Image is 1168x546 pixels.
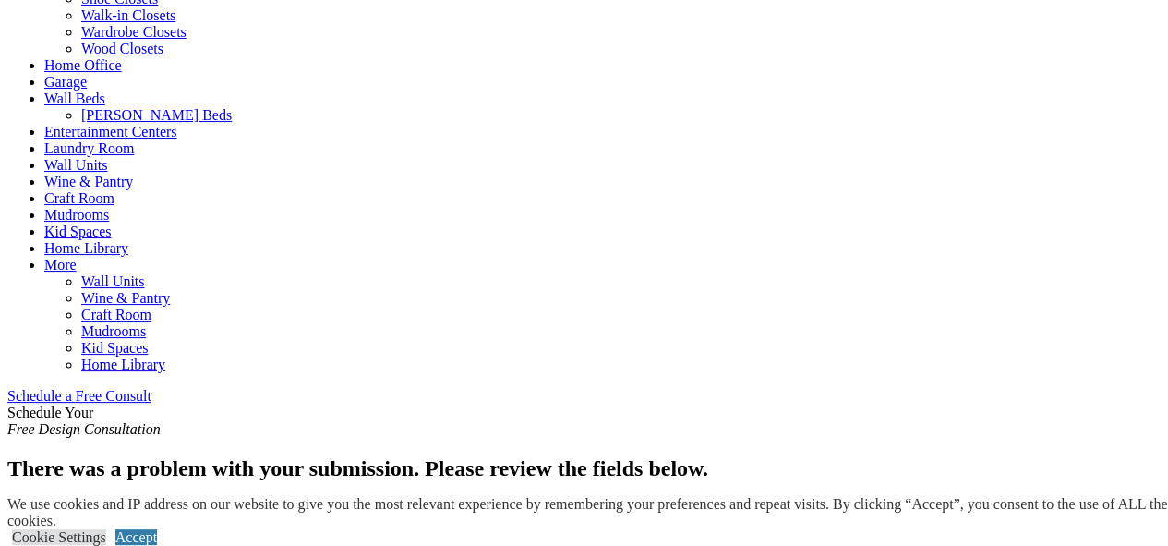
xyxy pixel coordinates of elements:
[7,405,161,437] span: Schedule Your
[7,388,151,404] a: Schedule a Free Consult (opens a dropdown menu)
[7,496,1168,529] div: We use cookies and IP address on our website to give you the most relevant experience by remember...
[81,7,175,23] a: Walk-in Closets
[81,107,232,123] a: [PERSON_NAME] Beds
[81,323,146,339] a: Mudrooms
[7,456,1147,481] h2: There was a problem with your submission. Please review the fields below.
[44,257,77,273] a: More menu text will display only on big screen
[7,421,161,437] em: Free Design Consultation
[44,207,109,223] a: Mudrooms
[44,57,122,73] a: Home Office
[44,91,105,106] a: Wall Beds
[44,124,177,140] a: Entertainment Centers
[44,174,133,189] a: Wine & Pantry
[81,290,170,306] a: Wine & Pantry
[81,307,151,322] a: Craft Room
[44,240,128,256] a: Home Library
[81,273,144,289] a: Wall Units
[81,41,163,56] a: Wood Closets
[44,74,87,90] a: Garage
[44,190,114,206] a: Craft Room
[115,529,157,545] a: Accept
[12,529,106,545] a: Cookie Settings
[44,224,111,239] a: Kid Spaces
[81,24,187,40] a: Wardrobe Closets
[44,157,107,173] a: Wall Units
[81,340,148,356] a: Kid Spaces
[44,140,134,156] a: Laundry Room
[81,357,165,372] a: Home Library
